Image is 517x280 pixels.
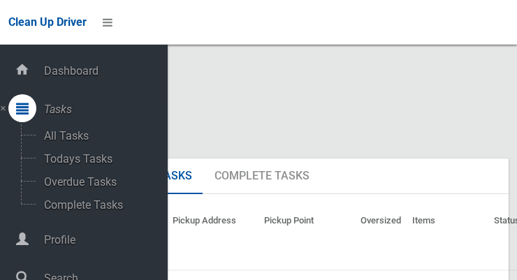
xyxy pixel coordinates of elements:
[355,205,407,270] th: Oversized
[204,159,320,195] a: Complete Tasks
[40,103,168,116] span: Tasks
[40,175,156,189] span: Overdue Tasks
[8,15,87,29] span: Clean Up Driver
[258,205,355,270] th: Pickup Point
[8,12,87,33] a: Clean Up Driver
[40,152,156,165] span: Todays Tasks
[167,205,258,270] th: Pickup Address
[40,198,156,212] span: Complete Tasks
[40,64,168,78] span: Dashboard
[40,233,168,246] span: Profile
[407,205,488,270] th: Items
[40,129,156,142] span: All Tasks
